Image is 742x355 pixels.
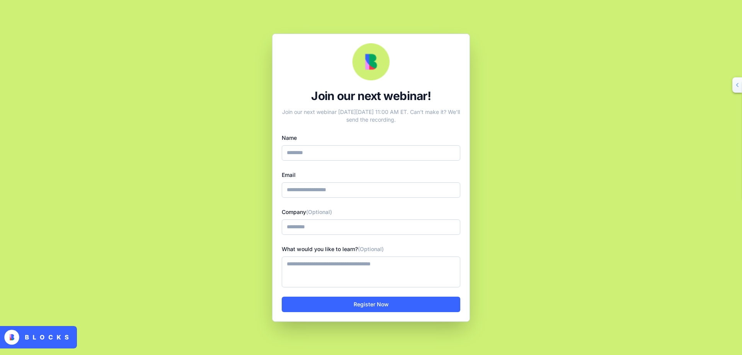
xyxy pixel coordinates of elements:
label: Email [282,172,296,178]
label: What would you like to learn? [282,246,384,252]
label: Name [282,134,297,141]
label: Company [282,209,332,215]
span: (Optional) [358,246,384,252]
button: Register Now [282,297,460,312]
div: Join our next webinar! [282,89,460,103]
div: Join our next webinar [DATE][DATE] 11:00 AM ET. Can't make it? We'll send the recording. [282,105,460,124]
img: Webinar Logo [352,43,390,80]
span: (Optional) [306,209,332,215]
